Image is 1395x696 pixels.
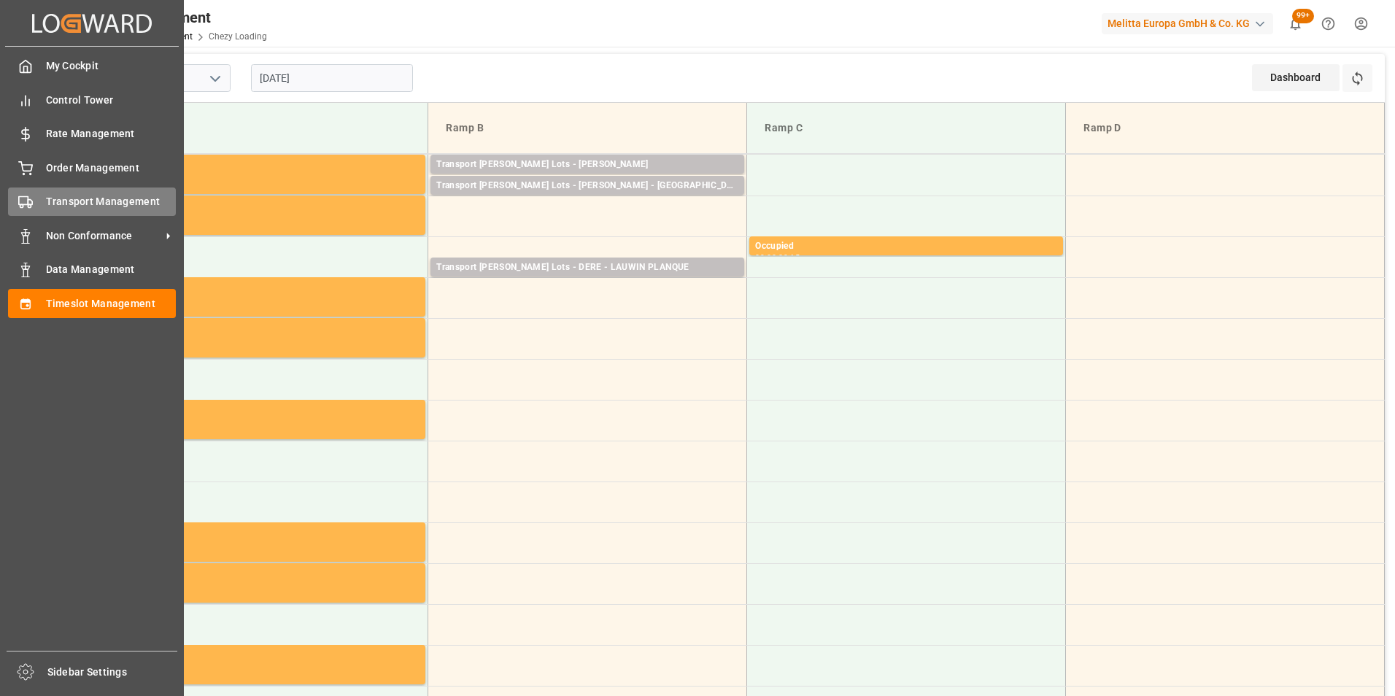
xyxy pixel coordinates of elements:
div: Occupied [755,239,1057,254]
div: Occupied [117,403,420,417]
div: Pallets: ,TU: 58,City: [PERSON_NAME],Arrival: [DATE] 00:00:00 [436,275,738,287]
div: Occupied [117,280,420,295]
div: Ramp A [121,115,416,142]
span: Data Management [46,262,177,277]
div: Occupied [117,648,420,662]
span: My Cockpit [46,58,177,74]
div: Transport [PERSON_NAME] Lots - [PERSON_NAME] - [GEOGRAPHIC_DATA] [436,179,738,193]
div: Melitta Europa GmbH & Co. KG [1102,13,1273,34]
span: Sidebar Settings [47,665,178,680]
div: Ramp C [759,115,1054,142]
button: show 100 new notifications [1279,7,1312,40]
div: Pallets: 5,TU: 121,City: [GEOGRAPHIC_DATA],Arrival: [DATE] 00:00:00 [436,193,738,206]
a: Timeslot Management [8,289,176,317]
div: Occupied [117,566,420,581]
a: Data Management [8,255,176,284]
div: Pallets: 4,TU: 128,City: [GEOGRAPHIC_DATA],Arrival: [DATE] 00:00:00 [436,172,738,185]
button: open menu [204,67,225,90]
div: Ramp D [1078,115,1372,142]
button: Melitta Europa GmbH & Co. KG [1102,9,1279,37]
span: Transport Management [46,194,177,209]
div: 09:15 [778,254,800,260]
a: Transport Management [8,187,176,216]
span: Rate Management [46,126,177,142]
div: Transport [PERSON_NAME] Lots - DERE - LAUWIN PLANQUE [436,260,738,275]
span: Order Management [46,161,177,176]
div: Occupied [117,525,420,540]
button: Help Center [1312,7,1345,40]
a: Control Tower [8,85,176,114]
div: 09:00 [755,254,776,260]
div: Dashboard [1252,64,1340,91]
div: Occupied [117,321,420,336]
a: Order Management [8,153,176,182]
div: Occupied [117,158,420,172]
span: Non Conformance [46,228,161,244]
div: - [776,254,778,260]
span: Control Tower [46,93,177,108]
span: 99+ [1292,9,1314,23]
a: Rate Management [8,120,176,148]
div: Ramp B [440,115,735,142]
div: Transport [PERSON_NAME] Lots - [PERSON_NAME] [436,158,738,172]
div: Occupied [117,198,420,213]
input: DD-MM-YYYY [251,64,413,92]
a: My Cockpit [8,52,176,80]
span: Timeslot Management [46,296,177,312]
